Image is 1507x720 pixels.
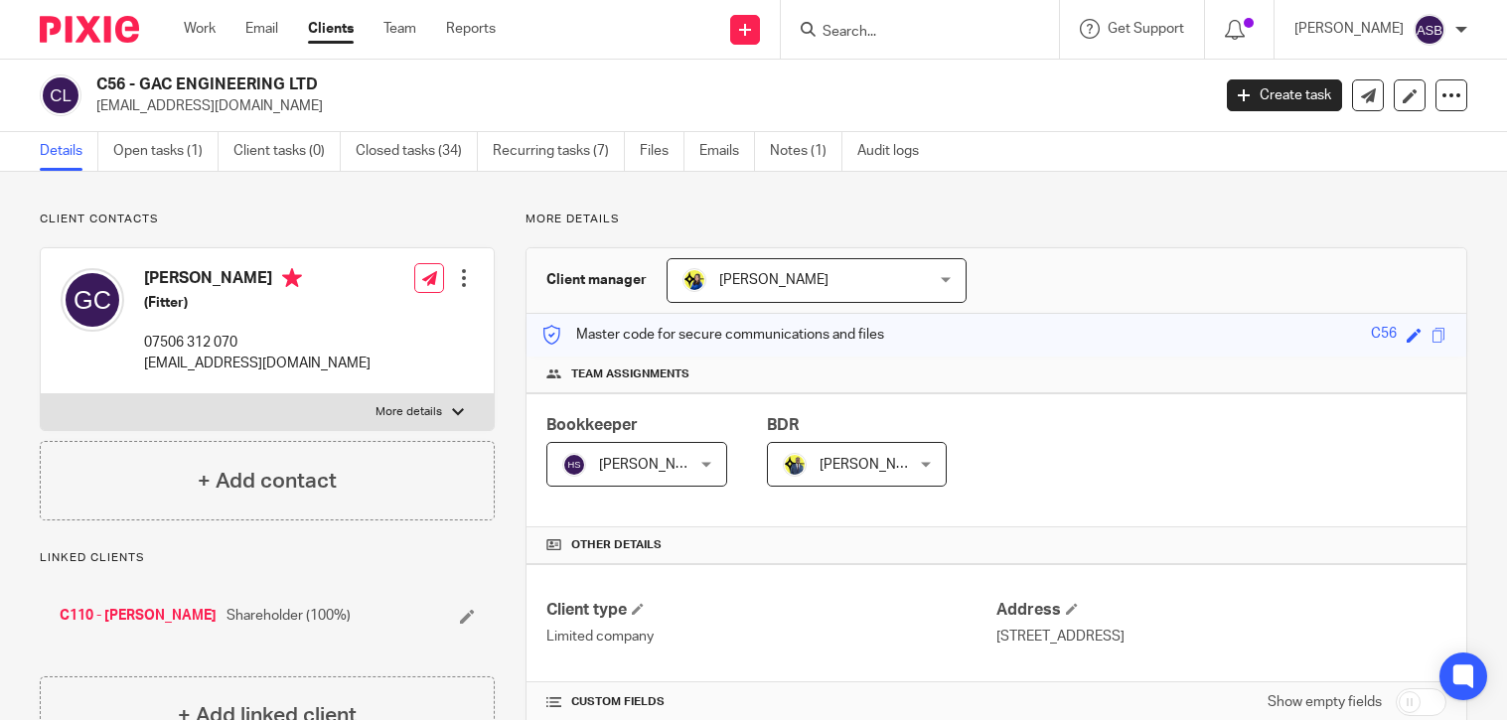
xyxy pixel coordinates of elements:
[1268,692,1382,712] label: Show empty fields
[571,366,689,382] span: Team assignments
[308,19,354,39] a: Clients
[526,212,1467,227] p: More details
[599,458,708,472] span: [PERSON_NAME]
[857,132,934,171] a: Audit logs
[546,270,647,290] h3: Client manager
[60,606,217,626] a: C110 - [PERSON_NAME]
[493,132,625,171] a: Recurring tasks (7)
[61,268,124,332] img: svg%3E
[40,212,495,227] p: Client contacts
[1294,19,1404,39] p: [PERSON_NAME]
[699,132,755,171] a: Emails
[144,333,371,353] p: 07506 312 070
[40,74,81,116] img: svg%3E
[571,537,662,553] span: Other details
[376,404,442,420] p: More details
[1227,79,1342,111] a: Create task
[144,354,371,373] p: [EMAIL_ADDRESS][DOMAIN_NAME]
[144,293,371,313] h5: (Fitter)
[1371,324,1397,347] div: C56
[1414,14,1445,46] img: svg%3E
[821,24,999,42] input: Search
[546,600,996,621] h4: Client type
[820,458,929,472] span: [PERSON_NAME]
[40,132,98,171] a: Details
[682,268,706,292] img: Bobo-Starbridge%201.jpg
[96,96,1197,116] p: [EMAIL_ADDRESS][DOMAIN_NAME]
[144,268,371,293] h4: [PERSON_NAME]
[1108,22,1184,36] span: Get Support
[282,268,302,288] i: Primary
[40,550,495,566] p: Linked clients
[719,273,829,287] span: [PERSON_NAME]
[226,606,351,626] span: Shareholder (100%)
[562,453,586,477] img: svg%3E
[770,132,842,171] a: Notes (1)
[767,417,799,433] span: BDR
[546,627,996,647] p: Limited company
[546,694,996,710] h4: CUSTOM FIELDS
[383,19,416,39] a: Team
[184,19,216,39] a: Work
[783,453,807,477] img: Dennis-Starbridge.jpg
[546,417,638,433] span: Bookkeeper
[233,132,341,171] a: Client tasks (0)
[40,16,139,43] img: Pixie
[113,132,219,171] a: Open tasks (1)
[446,19,496,39] a: Reports
[996,627,1446,647] p: [STREET_ADDRESS]
[640,132,684,171] a: Files
[356,132,478,171] a: Closed tasks (34)
[96,74,977,95] h2: C56 - GAC ENGINEERING LTD
[996,600,1446,621] h4: Address
[198,466,337,497] h4: + Add contact
[541,325,884,345] p: Master code for secure communications and files
[245,19,278,39] a: Email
